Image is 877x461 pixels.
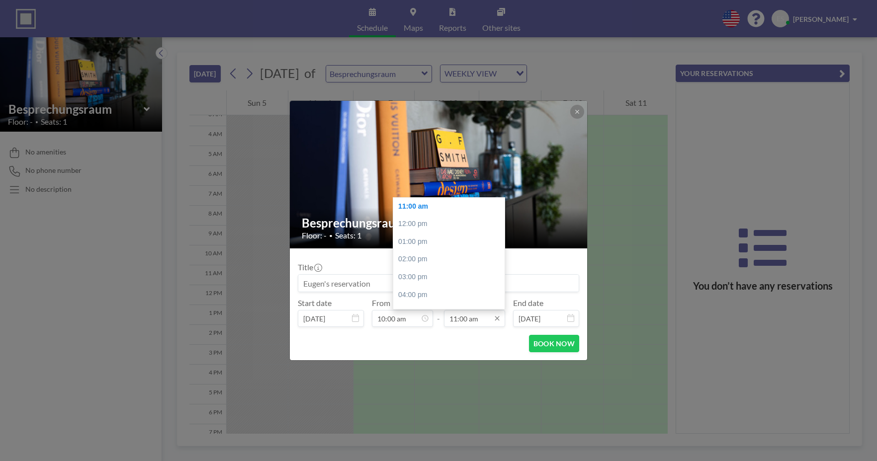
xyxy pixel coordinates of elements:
div: 03:00 pm [393,268,505,286]
span: Seats: 1 [335,230,361,240]
div: 01:00 pm [393,233,505,251]
div: 05:00 pm [393,304,505,321]
label: Title [298,262,321,272]
button: BOOK NOW [529,335,579,352]
input: Eugen's reservation [298,275,579,292]
img: 537.jpg [290,76,588,274]
div: 12:00 pm [393,215,505,233]
span: • [329,232,333,239]
div: 04:00 pm [393,286,505,304]
label: Start date [298,298,332,308]
h2: Besprechungsraum [302,216,576,230]
label: End date [513,298,543,308]
div: 02:00 pm [393,250,505,268]
div: 11:00 am [393,198,505,216]
span: Floor: - [302,230,327,240]
label: From [372,298,390,308]
span: - [437,302,440,323]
